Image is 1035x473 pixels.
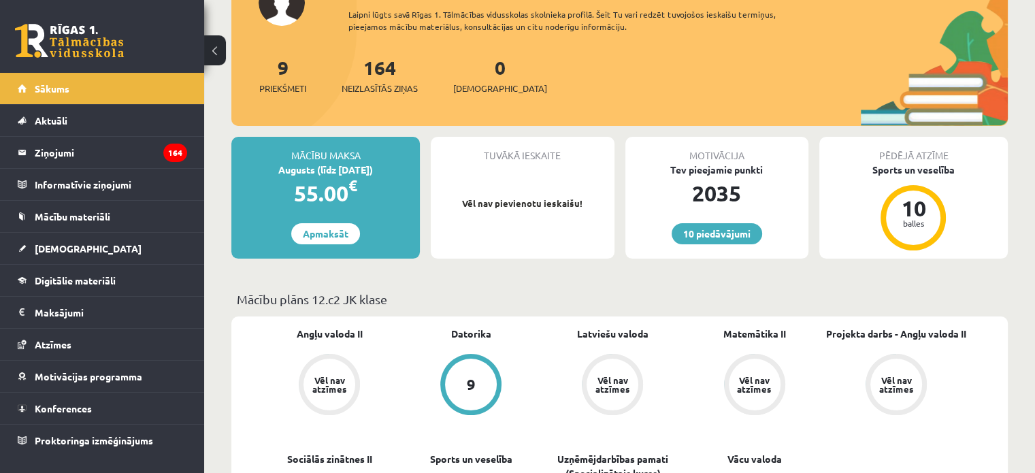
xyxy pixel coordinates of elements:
a: Informatīvie ziņojumi [18,169,187,200]
a: Atzīmes [18,329,187,360]
a: 164Neizlasītās ziņas [342,55,418,95]
legend: Ziņojumi [35,137,187,168]
span: [DEMOGRAPHIC_DATA] [453,82,547,95]
div: Pēdējā atzīme [819,137,1008,163]
legend: Maksājumi [35,297,187,328]
a: Datorika [451,327,491,341]
a: Vēl nav atzīmes [684,354,825,418]
a: Angļu valoda II [297,327,363,341]
div: Motivācija [625,137,808,163]
a: [DEMOGRAPHIC_DATA] [18,233,187,264]
a: Vēl nav atzīmes [259,354,400,418]
span: Aktuāli [35,114,67,127]
a: Sports un veselība [430,452,512,466]
div: balles [893,219,934,227]
a: 0[DEMOGRAPHIC_DATA] [453,55,547,95]
span: Atzīmes [35,338,71,350]
a: 9 [400,354,542,418]
div: Vēl nav atzīmes [877,376,915,393]
span: Priekšmeti [259,82,306,95]
a: Vēl nav atzīmes [542,354,683,418]
div: Tev pieejamie punkti [625,163,808,177]
i: 164 [163,144,187,162]
span: [DEMOGRAPHIC_DATA] [35,242,142,255]
a: Latviešu valoda [577,327,648,341]
a: Sākums [18,73,187,104]
a: Sociālās zinātnes II [287,452,372,466]
div: Tuvākā ieskaite [431,137,614,163]
a: Proktoringa izmēģinājums [18,425,187,456]
a: 9Priekšmeti [259,55,306,95]
a: Konferences [18,393,187,424]
div: Vēl nav atzīmes [593,376,631,393]
a: Apmaksāt [291,223,360,244]
div: Laipni lūgts savā Rīgas 1. Tālmācības vidusskolas skolnieka profilā. Šeit Tu vari redzēt tuvojošo... [348,8,815,33]
a: Matemātika II [723,327,786,341]
p: Vēl nav pievienotu ieskaišu! [438,197,607,210]
a: Digitālie materiāli [18,265,187,296]
a: Motivācijas programma [18,361,187,392]
a: Vācu valoda [727,452,782,466]
legend: Informatīvie ziņojumi [35,169,187,200]
div: Mācību maksa [231,137,420,163]
div: 10 [893,197,934,219]
a: Aktuāli [18,105,187,136]
a: 10 piedāvājumi [672,223,762,244]
a: Mācību materiāli [18,201,187,232]
span: Sākums [35,82,69,95]
span: Mācību materiāli [35,210,110,223]
div: Augusts (līdz [DATE]) [231,163,420,177]
span: Motivācijas programma [35,370,142,382]
div: Vēl nav atzīmes [310,376,348,393]
div: 2035 [625,177,808,210]
div: 9 [467,377,476,392]
span: Proktoringa izmēģinājums [35,434,153,446]
span: Konferences [35,402,92,414]
a: Maksājumi [18,297,187,328]
span: € [348,176,357,195]
div: Vēl nav atzīmes [736,376,774,393]
p: Mācību plāns 12.c2 JK klase [237,290,1002,308]
a: Rīgas 1. Tālmācības vidusskola [15,24,124,58]
div: 55.00 [231,177,420,210]
a: Projekta darbs - Angļu valoda II [826,327,966,341]
a: Vēl nav atzīmes [825,354,967,418]
span: Digitālie materiāli [35,274,116,287]
div: Sports un veselība [819,163,1008,177]
a: Sports un veselība 10 balles [819,163,1008,252]
a: Ziņojumi164 [18,137,187,168]
span: Neizlasītās ziņas [342,82,418,95]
